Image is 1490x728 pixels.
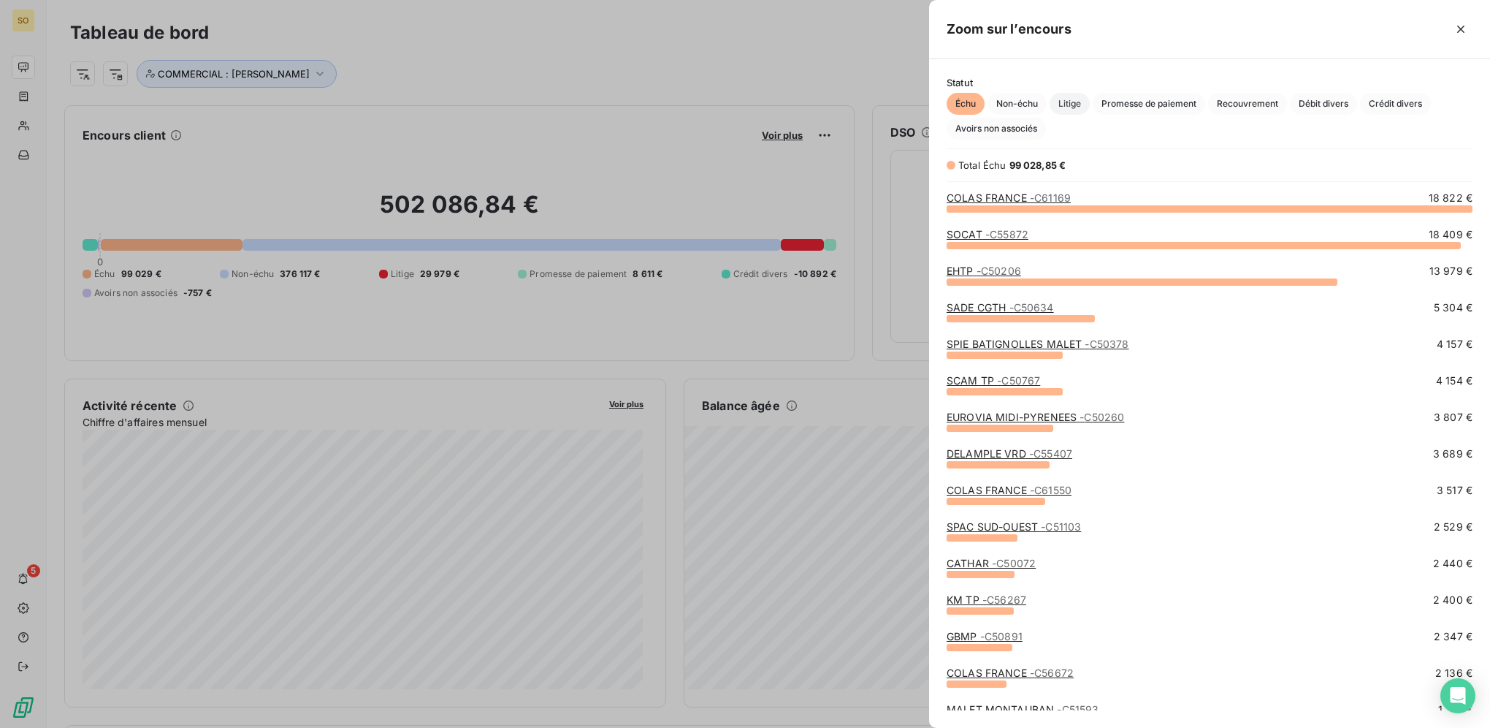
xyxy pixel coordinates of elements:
[1429,264,1472,278] span: 13 979 €
[1437,483,1472,498] span: 3 517 €
[947,703,1099,716] a: MALET MONTAUBAN
[992,557,1036,569] span: - C50072
[1434,629,1472,644] span: 2 347 €
[947,77,1472,88] span: Statut
[958,159,1006,171] span: Total Échu
[929,191,1490,710] div: grid
[1085,338,1128,350] span: - C50378
[947,594,1026,606] a: KM TP
[947,484,1071,496] a: COLAS FRANCE
[1208,93,1287,115] button: Recouvrement
[985,228,1028,240] span: - C55872
[1434,520,1472,534] span: 2 529 €
[1434,410,1472,425] span: 3 807 €
[947,19,1071,39] h5: Zoom sur l’encours
[1029,447,1072,460] span: - C55407
[947,118,1046,140] button: Avoirs non associés
[947,557,1036,569] a: CATHAR
[1440,678,1475,713] div: Open Intercom Messenger
[1009,159,1066,171] span: 99 028,85 €
[1437,337,1472,352] span: 4 157 €
[947,667,1074,679] a: COLAS FRANCE
[1436,374,1472,388] span: 4 154 €
[947,228,1028,240] a: SOCAT
[1433,593,1472,607] span: 2 400 €
[1041,520,1081,533] span: - C51103
[997,374,1040,387] span: - C50767
[1009,301,1054,314] span: - C50634
[1435,666,1472,680] span: 2 136 €
[947,301,1054,314] a: SADE CGTH
[1080,411,1124,423] span: - C50260
[980,630,1023,642] span: - C50891
[982,594,1026,606] span: - C56267
[1438,702,1472,717] span: 1 716 €
[1429,227,1472,242] span: 18 409 €
[1030,667,1074,679] span: - C56672
[1030,484,1071,496] span: - C61550
[1360,93,1431,115] button: Crédit divers
[947,374,1040,387] a: SCAM TP
[1433,556,1472,571] span: 2 440 €
[947,192,1071,204] a: COLAS FRANCE
[977,265,1021,277] span: - C50206
[1433,447,1472,461] span: 3 689 €
[1030,192,1071,204] span: - C61169
[947,520,1081,533] a: SPAC SUD-OUEST
[947,447,1072,460] a: DELAMPLE VRD
[1093,93,1205,115] button: Promesse de paiement
[1434,300,1472,315] span: 5 304 €
[947,93,985,115] button: Échu
[947,630,1023,642] a: GBMP
[1429,191,1472,205] span: 18 822 €
[987,93,1047,115] button: Non-échu
[947,411,1124,423] a: EUROVIA MIDI-PYRENEES
[1290,93,1357,115] button: Débit divers
[947,338,1129,350] a: SPIE BATIGNOLLES MALET
[1057,703,1099,716] span: - C51593
[947,265,1021,277] a: EHTP
[1050,93,1090,115] button: Litige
